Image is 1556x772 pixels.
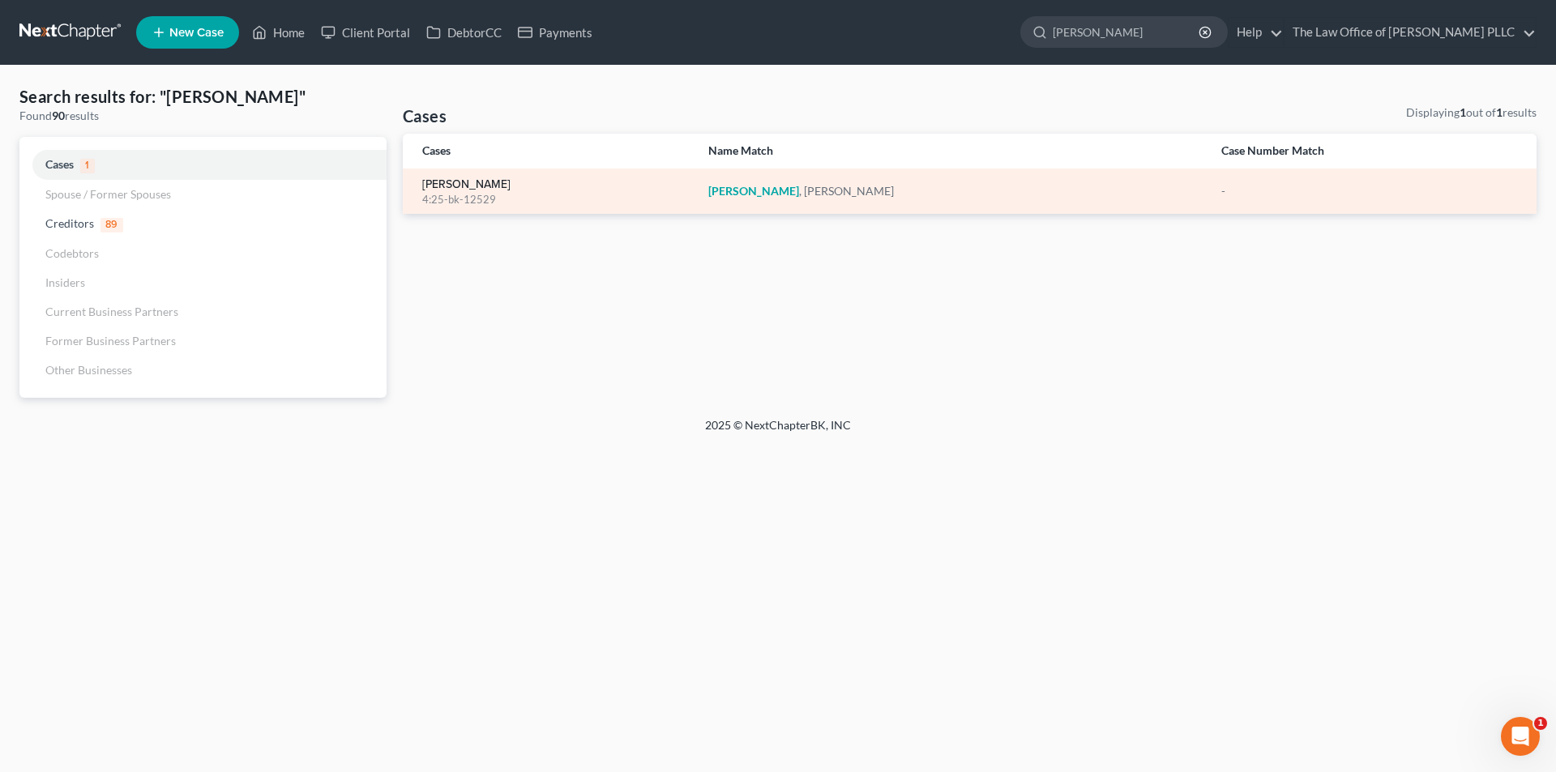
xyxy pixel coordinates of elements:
a: The Law Office of [PERSON_NAME] PLLC [1285,18,1536,47]
span: 1 [80,159,95,173]
a: DebtorCC [418,18,510,47]
span: Former Business Partners [45,334,176,348]
a: Former Business Partners [19,326,387,356]
em: [PERSON_NAME] [708,184,799,198]
h4: Cases [403,104,447,127]
a: Current Business Partners [19,297,387,326]
span: Creditors [45,216,94,230]
a: Help [1229,18,1283,47]
a: Creditors89 [19,209,387,239]
div: Displaying out of results [1406,104,1537,121]
strong: 1 [1460,105,1466,119]
span: 89 [100,218,123,232]
span: New Case [169,27,224,39]
a: Payments [510,18,601,47]
a: Home [244,18,313,47]
th: Cases [403,134,695,168]
div: 4:25-bk-12529 [422,192,682,207]
span: Insiders [45,275,85,289]
div: Found results [19,108,387,124]
iframe: Intercom live chat [1501,717,1540,756]
div: 2025 © NextChapterBK, INC [316,417,1240,446]
input: Search by name... [1053,17,1201,47]
a: Codebtors [19,239,387,268]
div: , [PERSON_NAME] [708,183,1195,199]
span: Cases [45,157,74,171]
span: Other Businesses [45,363,132,377]
span: Spouse / Former Spouses [45,187,171,201]
span: Current Business Partners [45,305,178,318]
a: Other Businesses [19,356,387,385]
strong: 1 [1496,105,1503,119]
a: [PERSON_NAME] [422,179,511,190]
span: Codebtors [45,246,99,260]
a: Spouse / Former Spouses [19,180,387,209]
a: Cases1 [19,150,387,180]
h4: Search results for: "[PERSON_NAME]" [19,85,387,108]
strong: 90 [52,109,65,122]
th: Case Number Match [1208,134,1537,168]
th: Name Match [695,134,1208,168]
div: - [1221,183,1517,199]
a: Client Portal [313,18,418,47]
a: Insiders [19,268,387,297]
span: 1 [1534,717,1547,730]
